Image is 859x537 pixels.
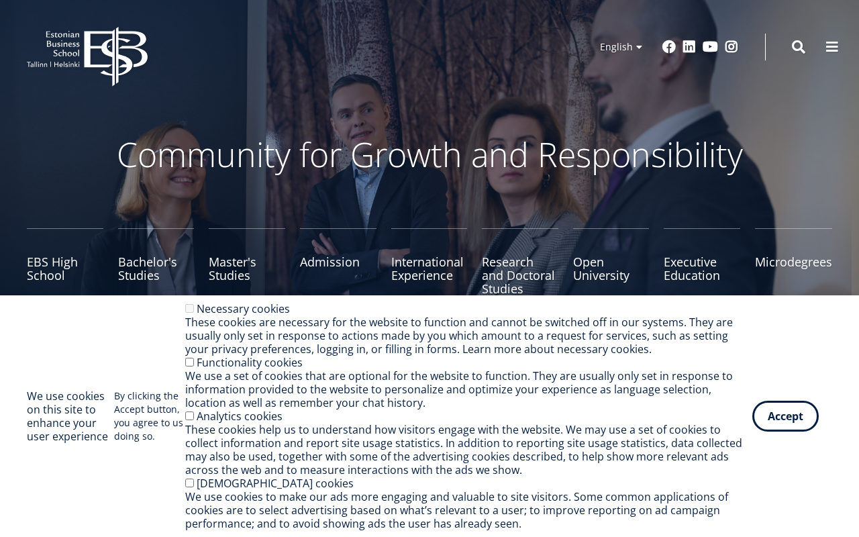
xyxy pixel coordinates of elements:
a: Open University [573,228,650,295]
a: Youtube [703,40,718,54]
h2: We use cookies on this site to enhance your user experience [27,389,114,443]
a: Instagram [725,40,738,54]
div: We use cookies to make our ads more engaging and valuable to site visitors. Some common applicati... [185,490,752,530]
a: Master's Studies [209,228,285,295]
a: International Experience [391,228,468,295]
a: EBS High School [27,228,103,295]
a: Bachelor's Studies [118,228,195,295]
p: By clicking the Accept button, you agree to us doing so. [114,389,185,443]
a: Linkedin [683,40,696,54]
div: These cookies are necessary for the website to function and cannot be switched off in our systems... [185,315,752,356]
p: Community for Growth and Responsibility [74,134,785,175]
a: Executive Education [664,228,740,295]
div: These cookies help us to understand how visitors engage with the website. We may use a set of coo... [185,423,752,477]
label: [DEMOGRAPHIC_DATA] cookies [197,476,354,491]
a: Microdegrees [755,228,832,295]
label: Functionality cookies [197,355,303,370]
a: Research and Doctoral Studies [482,228,558,295]
a: Admission [300,228,376,295]
button: Accept [752,401,819,432]
label: Necessary cookies [197,301,290,316]
div: We use a set of cookies that are optional for the website to function. They are usually only set ... [185,369,752,409]
label: Analytics cookies [197,409,283,424]
a: Facebook [662,40,676,54]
